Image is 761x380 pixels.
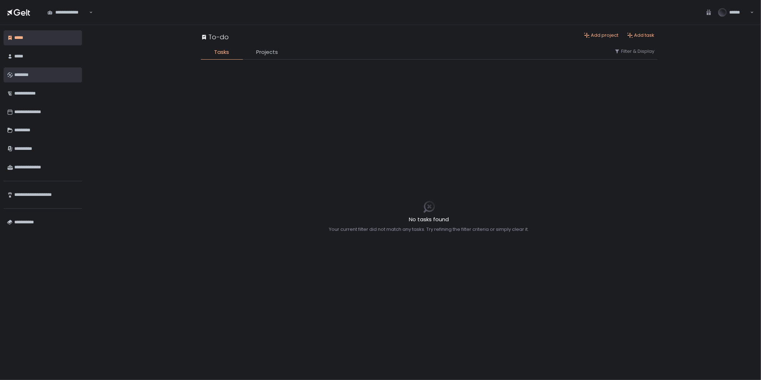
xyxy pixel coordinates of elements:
div: Search for option [43,5,93,20]
span: Tasks [214,48,229,56]
button: Filter & Display [614,48,655,55]
span: Projects [257,48,278,56]
div: Your current filter did not match any tasks. Try refining the filter criteria or simply clear it. [329,226,529,233]
h2: No tasks found [329,216,529,224]
button: Add task [627,32,655,39]
div: To-do [201,32,229,42]
button: Add project [584,32,619,39]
